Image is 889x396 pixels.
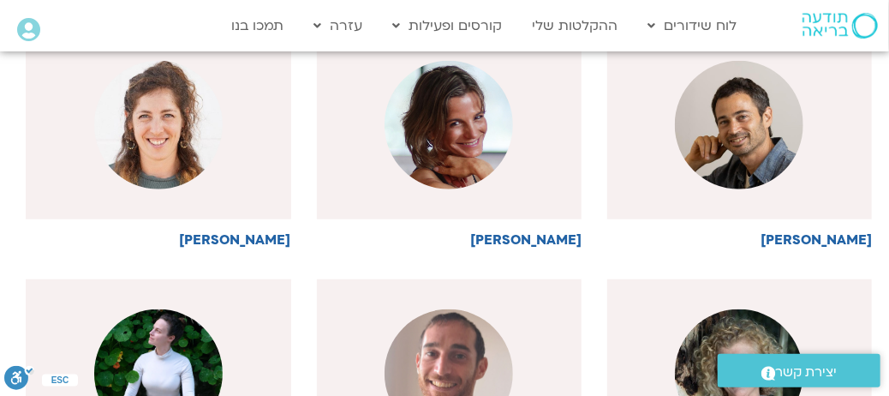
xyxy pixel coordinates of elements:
a: יצירת קשר [718,354,880,387]
h6: [PERSON_NAME] [317,232,582,248]
img: %D7%90%D7%95%D7%A8%D7%99-%D7%98%D7%9C.jpg [675,61,803,189]
a: עזרה [306,9,372,42]
a: קורסים ופעילות [385,9,511,42]
a: [PERSON_NAME] [607,31,872,248]
a: [PERSON_NAME] [26,31,290,248]
a: [PERSON_NAME] [317,31,582,248]
span: יצירת קשר [776,361,838,384]
img: %D7%93%D7%9C%D7%99%D7%AA.jpg [385,61,513,189]
a: תמכו בנו [223,9,293,42]
img: תודעה בריאה [802,13,878,39]
img: %D7%90%D7%9E%D7%99%D7%9C%D7%99-%D7%92%D7%9C%D7%99%D7%A7.jpg [94,61,223,189]
h6: [PERSON_NAME] [26,232,290,248]
a: ההקלטות שלי [524,9,627,42]
a: לוח שידורים [640,9,746,42]
h6: [PERSON_NAME] [607,232,872,248]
